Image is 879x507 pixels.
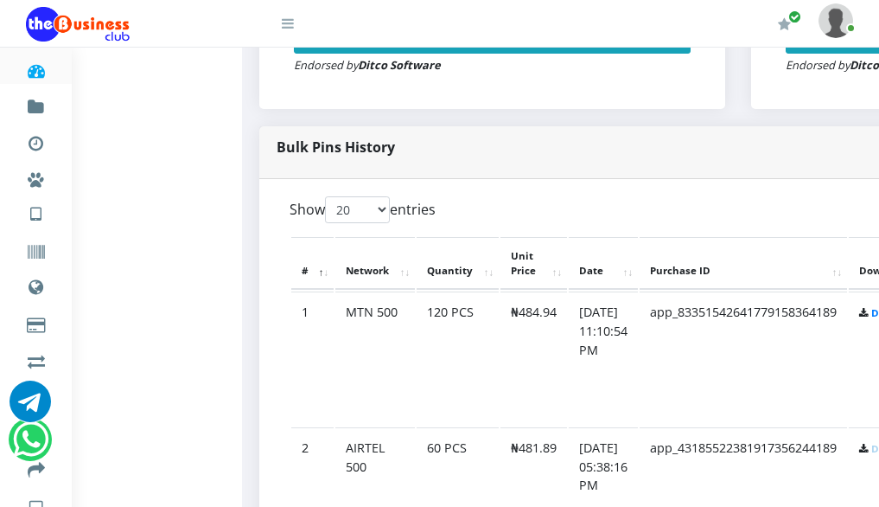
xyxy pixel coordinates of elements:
img: Logo [26,7,130,42]
th: Quantity: activate to sort column ascending [417,237,499,291]
th: Unit Price: activate to sort column ascending [500,237,567,291]
th: Date: activate to sort column ascending [569,237,638,291]
a: Transfer to Bank [26,446,46,488]
i: Renew/Upgrade Subscription [778,17,791,31]
td: ₦484.94 [500,292,567,426]
a: Dashboard [26,47,46,88]
a: Chat for support [10,394,51,422]
select: Showentries [325,196,390,223]
strong: Ditco Software [358,57,441,73]
small: Endorsed by [294,57,441,73]
td: 120 PCS [417,292,499,426]
td: [DATE] 11:10:54 PM [569,292,638,426]
a: Miscellaneous Payments [26,156,46,197]
th: Purchase ID: activate to sort column ascending [640,237,847,291]
a: International VTU [66,215,210,245]
a: Fund wallet [26,83,46,125]
th: Network: activate to sort column ascending [335,237,415,291]
th: #: activate to sort column descending [291,237,334,291]
label: Show entries [290,196,436,223]
a: Chat for support [13,432,48,460]
td: MTN 500 [335,292,415,426]
td: app_83351542641779158364189 [640,292,847,426]
td: 1 [291,292,334,426]
a: Nigerian VTU [66,190,210,220]
a: Transactions [26,119,46,161]
span: Renew/Upgrade Subscription [788,10,801,23]
a: Cable TV, Electricity [26,301,46,343]
a: VTU [26,190,46,234]
a: Data [26,263,46,306]
a: Register a Referral [26,374,46,415]
a: Vouchers [26,228,46,270]
a: Airtime -2- Cash [26,337,46,379]
img: User [818,3,853,37]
